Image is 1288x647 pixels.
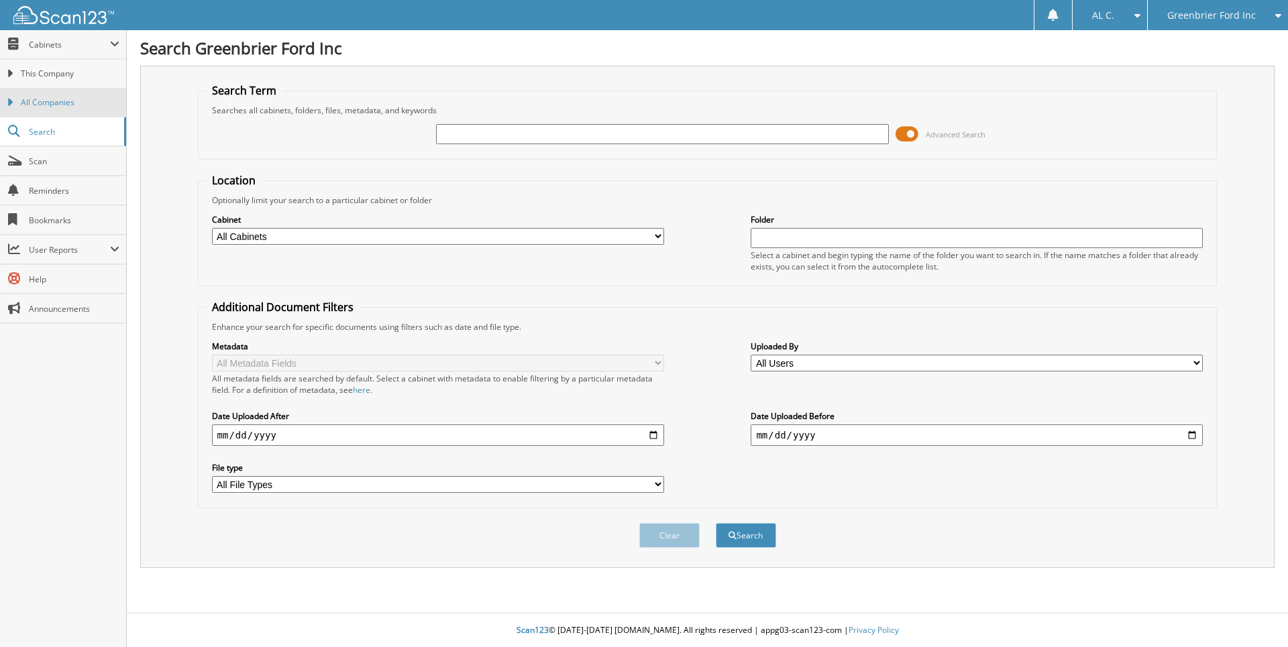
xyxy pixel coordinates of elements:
a: Privacy Policy [849,624,899,636]
span: Scan [29,156,119,167]
span: Cabinets [29,39,110,50]
span: User Reports [29,244,110,255]
div: All metadata fields are searched by default. Select a cabinet with metadata to enable filtering b... [212,373,664,396]
label: Date Uploaded After [212,410,664,422]
input: start [212,424,664,446]
label: File type [212,462,664,473]
span: Bookmarks [29,215,119,226]
div: Select a cabinet and begin typing the name of the folder you want to search in. If the name match... [751,249,1203,272]
div: Optionally limit your search to a particular cabinet or folder [205,194,1210,206]
h1: Search Greenbrier Ford Inc [140,37,1275,59]
span: Reminders [29,185,119,196]
button: Search [716,523,776,548]
legend: Search Term [205,83,283,98]
span: Announcements [29,303,119,314]
input: end [751,424,1203,446]
div: Searches all cabinets, folders, files, metadata, and keywords [205,105,1210,116]
span: Search [29,126,117,137]
div: © [DATE]-[DATE] [DOMAIN_NAME]. All rights reserved | appg03-scan123-com | [127,614,1288,647]
legend: Additional Document Filters [205,300,360,314]
span: AL C. [1092,11,1114,19]
label: Cabinet [212,214,664,225]
iframe: Chat Widget [1221,583,1288,647]
label: Uploaded By [751,341,1203,352]
label: Folder [751,214,1203,225]
span: This Company [21,68,119,80]
label: Date Uploaded Before [751,410,1203,422]
a: here [353,384,370,396]
span: Advanced Search [926,129,985,139]
span: All Companies [21,97,119,109]
div: Enhance your search for specific documents using filters such as date and file type. [205,321,1210,333]
img: scan123-logo-white.svg [13,6,114,24]
span: Scan123 [517,624,549,636]
label: Metadata [212,341,664,352]
span: Greenbrier Ford Inc [1167,11,1256,19]
button: Clear [639,523,700,548]
legend: Location [205,173,262,188]
span: Help [29,274,119,285]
